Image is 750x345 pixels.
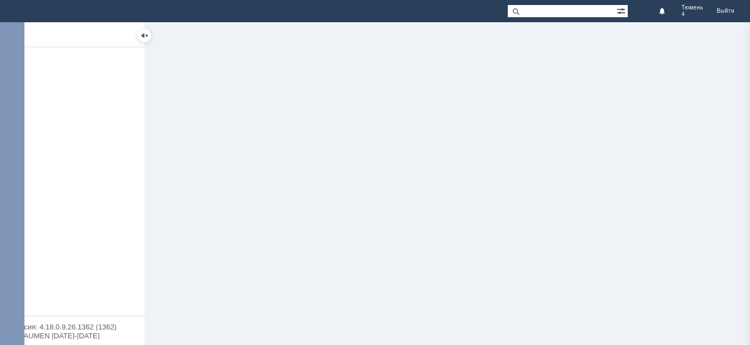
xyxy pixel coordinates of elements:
span: Тюмень [682,4,703,11]
div: Версия: 4.18.0.9.26.1362 (1362) [11,323,133,331]
div: Скрыть меню [138,29,151,42]
div: © NAUMEN [DATE]-[DATE] [11,332,133,339]
span: Расширенный поиск [617,5,628,16]
span: 4 [682,11,703,18]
